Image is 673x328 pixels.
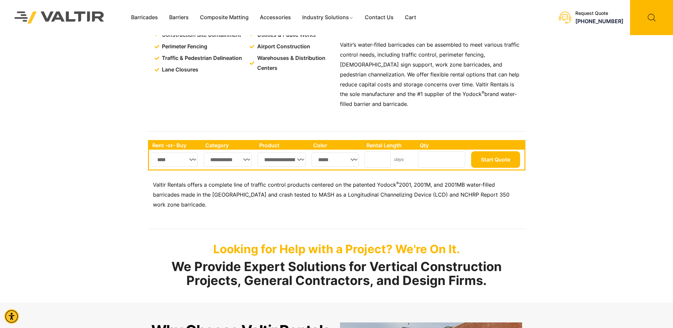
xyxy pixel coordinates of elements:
a: Accessories [254,13,297,23]
select: Single select [258,153,306,167]
input: Number [364,151,391,168]
th: Color [310,141,363,150]
button: Start Quote [471,151,520,168]
select: Single select [151,153,198,167]
a: Cart [399,13,422,23]
th: Rental Length [363,141,416,150]
div: Request Quote [575,11,623,16]
a: call (888) 496-3625 [575,18,623,24]
span: Valtir Rentals offers a complete line of traffic control products centered on the patented Yodock [153,181,396,188]
select: Single select [204,153,252,167]
a: Barricades [125,13,164,23]
p: Valtir’s water-filled barricades can be assembled to meet various traffic control needs, includin... [340,40,522,109]
span: Utilities & Public Works [256,30,316,40]
sup: ® [482,90,484,95]
span: Warehouses & Distribution Centers [256,53,335,73]
p: Looking for Help with a Project? We're On It. [148,242,525,256]
a: Contact Us [359,13,399,23]
a: Composite Matting [194,13,254,23]
sup: ® [396,181,399,186]
span: 2001, 2001M, and 2001MB water-filled barricades made in the [GEOGRAPHIC_DATA] and crash tested to... [153,181,509,208]
select: Single select [312,153,359,167]
span: Construction Site Containment [160,30,241,40]
span: Traffic & Pedestrian Delineation [160,53,242,63]
th: Product [256,141,310,150]
input: Number [418,151,465,168]
th: Qty [416,141,469,150]
h2: We Provide Expert Solutions for Vertical Construction Projects, General Contractors, and Design F... [148,260,525,288]
a: Barriers [164,13,194,23]
th: Rent -or- Buy [149,141,202,150]
span: Airport Construction [256,42,310,52]
img: Valtir Rentals [5,2,114,33]
small: days [394,157,403,162]
span: Perimeter Fencing [160,42,207,52]
span: Lane Closures [160,65,198,75]
div: Accessibility Menu [4,309,19,324]
th: Category [202,141,256,150]
a: Industry Solutions [297,13,359,23]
